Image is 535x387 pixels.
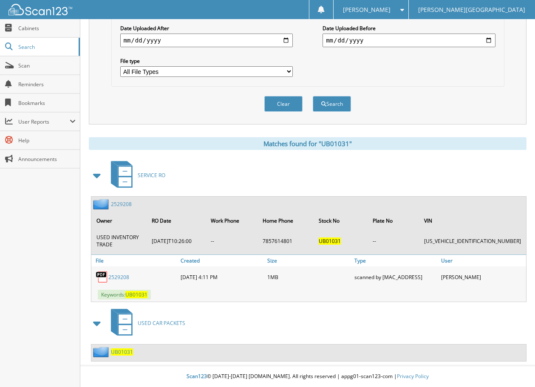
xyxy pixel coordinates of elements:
a: File [91,255,178,266]
span: UB01031 [125,291,147,298]
a: User [439,255,526,266]
div: [PERSON_NAME] [439,268,526,285]
th: Owner [92,212,147,229]
span: [PERSON_NAME] [343,7,391,12]
span: USED CAR PACKETS [138,319,185,327]
img: folder2.png [93,347,111,357]
span: Help [18,137,76,144]
img: PDF.png [96,271,108,283]
td: USED INVENTORY TRADE [92,230,147,251]
span: Scan [18,62,76,69]
th: Stock No [314,212,368,229]
th: Plate No [368,212,419,229]
button: Search [313,96,351,112]
td: -- [207,230,258,251]
span: Scan123 [187,373,207,380]
input: end [323,34,495,47]
div: © [DATE]-[DATE] [DOMAIN_NAME]. All rights reserved | appg01-scan123-com | [80,366,535,387]
div: Matches found for "UB01031" [89,137,527,150]
th: Work Phone [207,212,258,229]
div: scanned by [MAC_ADDRESS] [352,268,439,285]
th: Home Phone [258,212,314,229]
td: [US_VEHICLE_IDENTIFICATION_NUMBER] [420,230,525,251]
a: USED CAR PACKETS [106,306,185,340]
label: File type [120,57,293,65]
a: Created [178,255,266,266]
td: [DATE]T10:26:00 [147,230,205,251]
a: Privacy Policy [397,373,429,380]
button: Clear [264,96,303,112]
span: UB01031 [319,237,341,245]
div: [DATE] 4:11 PM [178,268,266,285]
span: Reminders [18,81,76,88]
label: Date Uploaded Before [323,25,495,32]
span: Search [18,43,74,51]
span: Keywords: [98,290,151,299]
span: User Reports [18,118,70,125]
iframe: Chat Widget [493,346,535,387]
a: Type [352,255,439,266]
th: RO Date [147,212,205,229]
a: UB01031 [111,348,133,356]
a: 2529208 [108,274,129,281]
span: [PERSON_NAME][GEOGRAPHIC_DATA] [418,7,525,12]
div: 1MB [265,268,352,285]
a: Size [265,255,352,266]
th: VIN [420,212,525,229]
span: Bookmarks [18,99,76,107]
a: 2529208 [111,201,132,208]
img: scan123-logo-white.svg [8,4,72,15]
span: Cabinets [18,25,76,32]
label: Date Uploaded After [120,25,293,32]
img: folder2.png [93,199,111,209]
a: SERVICE RO [106,158,165,192]
span: SERVICE RO [138,172,165,179]
input: start [120,34,293,47]
td: -- [368,230,419,251]
span: Announcements [18,155,76,163]
td: 7857614801 [258,230,314,251]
